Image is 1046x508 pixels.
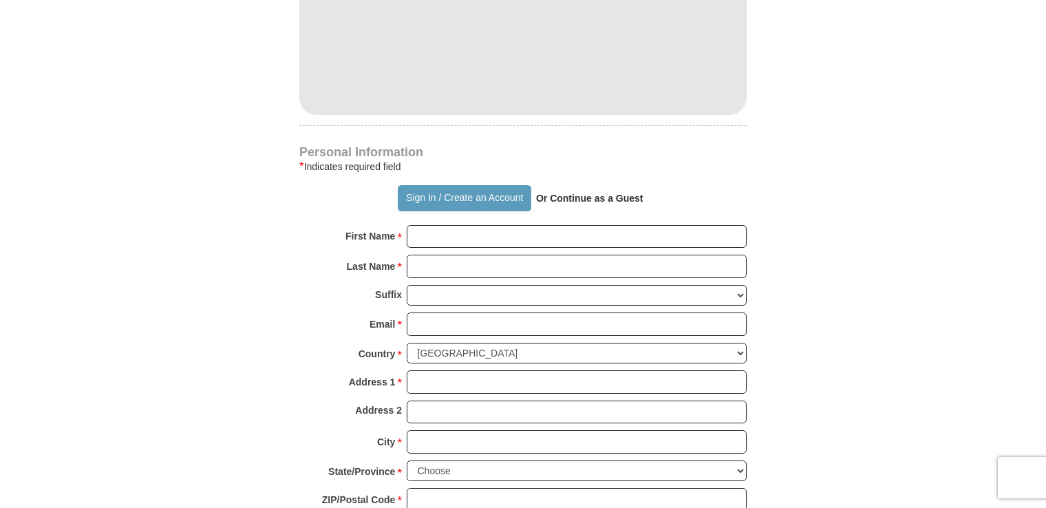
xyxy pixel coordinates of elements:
[359,344,396,363] strong: Country
[355,401,402,420] strong: Address 2
[377,432,395,452] strong: City
[375,285,402,304] strong: Suffix
[349,372,396,392] strong: Address 1
[299,147,747,158] h4: Personal Information
[299,158,747,175] div: Indicates required field
[370,315,395,334] strong: Email
[347,257,396,276] strong: Last Name
[328,462,395,481] strong: State/Province
[345,226,395,246] strong: First Name
[536,193,643,204] strong: Or Continue as a Guest
[398,185,531,211] button: Sign In / Create an Account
